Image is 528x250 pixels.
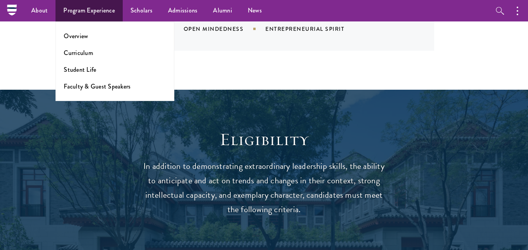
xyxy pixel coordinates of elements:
[143,159,385,217] p: In addition to demonstrating extraordinary leadership skills, the ability to anticipate and act o...
[64,65,96,74] a: Student Life
[64,48,93,57] a: Curriculum
[184,25,266,33] div: Open Mindedness
[265,25,364,33] div: Entrepreneurial Spirit
[143,129,385,151] h2: Eligibility
[64,82,131,91] a: Faculty & Guest Speakers
[64,32,88,41] a: Overview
